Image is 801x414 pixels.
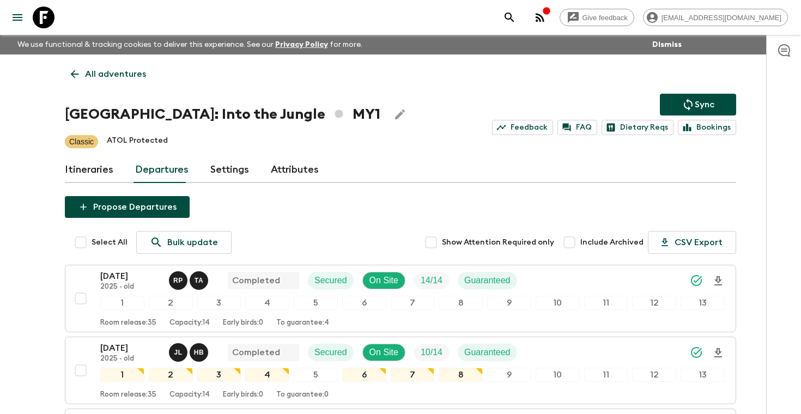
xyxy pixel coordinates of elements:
p: Sync [695,98,714,111]
p: [DATE] [100,270,160,283]
p: To guarantee: 0 [276,391,329,399]
p: All adventures [85,68,146,81]
div: 13 [681,296,725,310]
div: Secured [308,272,354,289]
svg: Download Onboarding [712,346,725,360]
p: 10 / 14 [421,346,442,359]
button: [DATE]2025 - oldRoy Phang, Tiyon Anak JunaCompletedSecuredOn SiteTrip FillGuaranteed1234567891011... [65,265,736,332]
p: Secured [314,346,347,359]
a: Bulk update [136,231,232,254]
a: Dietary Reqs [602,120,673,135]
div: 6 [342,368,386,382]
p: We use functional & tracking cookies to deliver this experience. See our for more. [13,35,367,54]
button: search adventures [499,7,520,28]
button: menu [7,7,28,28]
div: 4 [245,368,289,382]
div: 13 [681,368,725,382]
div: 2 [149,296,193,310]
div: 11 [584,296,628,310]
span: Show Attention Required only [442,237,554,248]
p: Capacity: 14 [169,391,210,399]
a: All adventures [65,63,152,85]
p: Classic [69,136,94,147]
div: 9 [487,368,531,382]
button: CSV Export [648,231,736,254]
p: Secured [314,274,347,287]
svg: Synced Successfully [690,346,703,359]
svg: Synced Successfully [690,274,703,287]
a: Attributes [271,157,319,183]
span: Give feedback [577,14,634,22]
p: Bulk update [167,236,218,249]
div: 1 [100,296,144,310]
p: ATOL Protected [107,135,168,148]
button: Propose Departures [65,196,190,218]
a: Bookings [678,120,736,135]
p: Capacity: 14 [169,319,210,327]
div: [EMAIL_ADDRESS][DOMAIN_NAME] [643,9,788,26]
p: 14 / 14 [421,274,442,287]
a: Itineraries [65,157,113,183]
p: Room release: 35 [100,319,156,327]
div: 7 [391,368,435,382]
a: Departures [135,157,189,183]
div: Secured [308,344,354,361]
a: Feedback [492,120,553,135]
div: 7 [391,296,435,310]
p: Early birds: 0 [223,319,263,327]
div: On Site [362,272,405,289]
div: 12 [632,368,676,382]
p: Guaranteed [464,346,511,359]
div: 11 [584,368,628,382]
div: 5 [294,368,338,382]
p: 2025 - old [100,283,160,291]
a: Give feedback [560,9,634,26]
svg: Download Onboarding [712,275,725,288]
div: 10 [536,296,580,310]
div: 8 [439,296,483,310]
div: Trip Fill [414,272,449,289]
div: 9 [487,296,531,310]
p: On Site [369,346,398,359]
div: 8 [439,368,483,382]
div: 4 [245,296,289,310]
div: 6 [342,296,386,310]
p: Early birds: 0 [223,391,263,399]
div: 12 [632,296,676,310]
div: Trip Fill [414,344,449,361]
p: On Site [369,274,398,287]
div: On Site [362,344,405,361]
div: 2 [149,368,193,382]
button: [DATE]2025 - oldJennifer Lopez, Hazli Bin MasingkaCompletedSecuredOn SiteTrip FillGuaranteed12345... [65,337,736,404]
a: Privacy Policy [275,41,328,48]
div: 5 [294,296,338,310]
h1: [GEOGRAPHIC_DATA]: Into the Jungle MY1 [65,103,380,125]
p: [DATE] [100,342,160,355]
span: Include Archived [580,237,644,248]
button: Sync adventure departures to the booking engine [660,94,736,115]
div: 3 [197,296,241,310]
p: Completed [232,274,280,287]
p: Guaranteed [464,274,511,287]
span: Jennifer Lopez, Hazli Bin Masingka [169,346,210,355]
p: Completed [232,346,280,359]
a: FAQ [557,120,597,135]
p: To guarantee: 4 [276,319,329,327]
div: 1 [100,368,144,382]
span: Select All [92,237,128,248]
div: 10 [536,368,580,382]
p: 2025 - old [100,355,160,363]
span: Roy Phang, Tiyon Anak Juna [169,275,210,283]
p: Room release: 35 [100,391,156,399]
div: 3 [197,368,241,382]
a: Settings [210,157,249,183]
button: Dismiss [650,37,684,52]
span: [EMAIL_ADDRESS][DOMAIN_NAME] [656,14,787,22]
button: Edit Adventure Title [389,103,411,125]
